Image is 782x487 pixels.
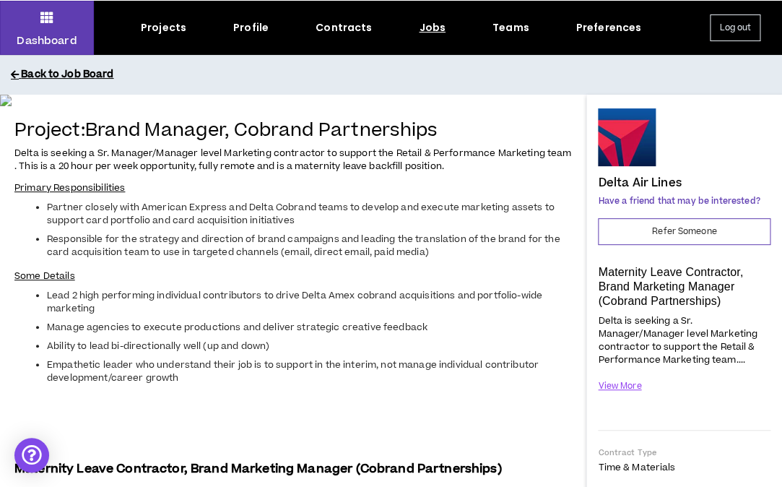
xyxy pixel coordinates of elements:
[598,265,770,309] p: Maternity Leave Contractor, Brand Marketing Manager (Cobrand Partnerships)
[598,195,770,208] p: Have a friend that may be interested?
[14,460,501,478] span: Maternity Leave Contractor, Brand Marketing Manager (Cobrand Partnerships)
[47,233,560,259] span: Responsible for the strategy and direction of brand campaigns and leading the translation of the ...
[47,358,539,384] span: Empathetic leader who understand their job is to support in the interim, not manage individual co...
[141,20,186,35] div: Projects
[598,176,681,189] h4: Delta Air Lines
[14,438,49,473] div: Open Intercom Messenger
[47,340,269,353] span: Ability to lead bi-directionally well (up and down)
[598,374,641,399] button: View More
[598,218,770,245] button: Refer Someone
[14,181,125,194] span: Primary Responsibilities
[598,461,770,474] p: Time & Materials
[492,20,529,35] div: Teams
[17,33,77,48] p: Dashboard
[14,270,75,283] span: Some Details
[14,121,572,142] h4: Project: Brand Manager, Cobrand Partnerships
[710,14,760,41] button: Log out
[598,314,770,368] p: Delta is seeking a Sr. Manager/Manager level Marketing contractor to support the Retail & Perform...
[575,20,641,35] div: Preferences
[47,289,542,315] span: Lead 2 high performing individual contributors to drive Delta Amex cobrand acquisitions and portf...
[316,20,372,35] div: Contracts
[598,447,770,458] p: Contract Type
[47,201,555,227] span: Partner closely with American Express and Delta Cobrand teams to develop and execute marketing as...
[233,20,269,35] div: Profile
[14,147,571,173] span: Delta is seeking a Sr. Manager/Manager level Marketing contractor to support the Retail & Perform...
[47,321,427,334] span: Manage agencies to execute productions and deliver strategic creative feedback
